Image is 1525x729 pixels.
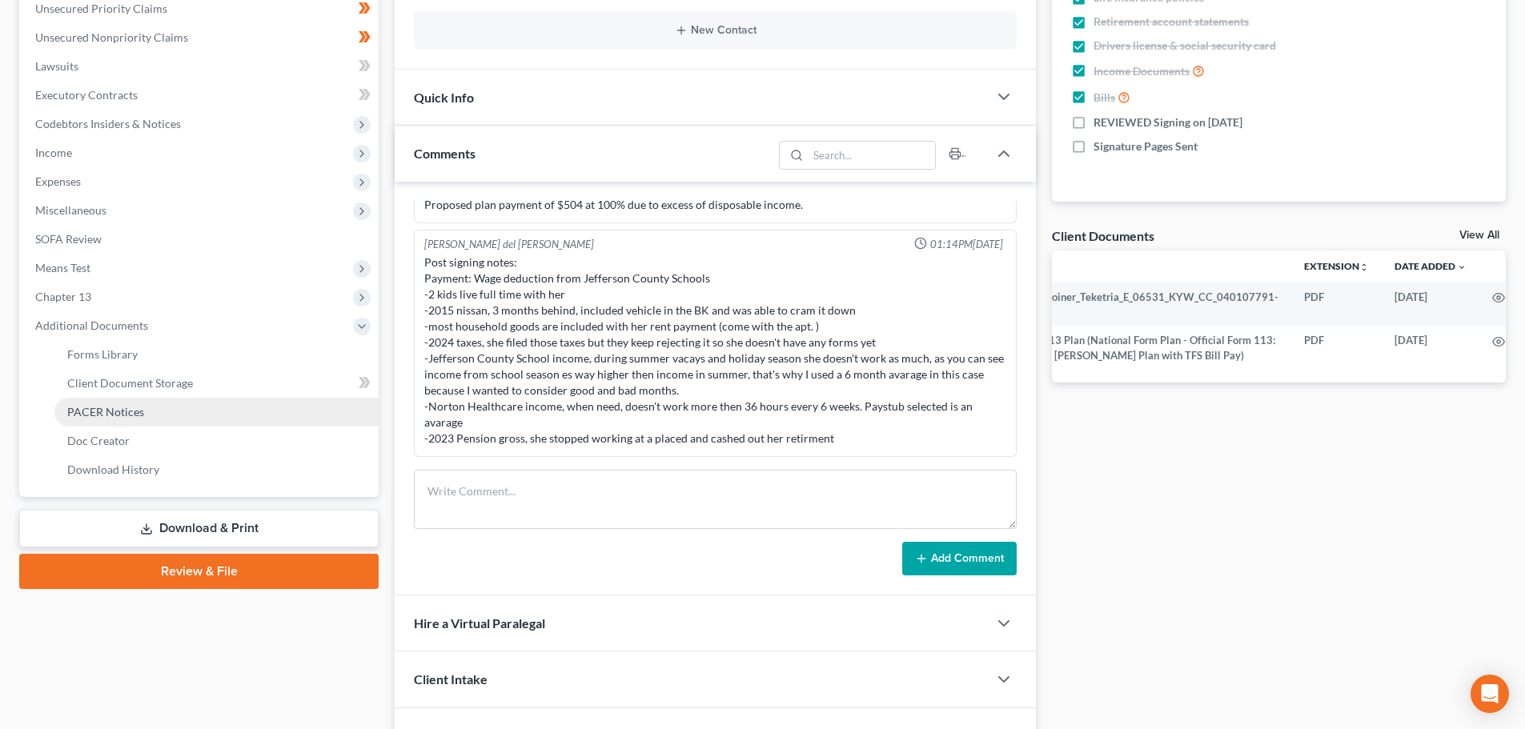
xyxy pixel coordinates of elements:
[1291,326,1382,370] td: PDF
[35,174,81,188] span: Expenses
[996,326,1291,370] td: Chapter 13 Plan (National Form Plan - Official Form 113: Farmer & [PERSON_NAME] Plan with TFS Bil...
[22,225,379,254] a: SOFA Review
[67,376,193,390] span: Client Document Storage
[414,615,545,631] span: Hire a Virtual Paralegal
[35,2,167,15] span: Unsecured Priority Claims
[54,427,379,455] a: Doc Creator
[1094,90,1115,106] span: Bills
[35,30,188,44] span: Unsecured Nonpriority Claims
[1094,114,1242,130] span: REVIEWED Signing on [DATE]
[54,455,379,484] a: Download History
[414,146,476,161] span: Comments
[1052,227,1154,244] div: Client Documents
[19,554,379,589] a: Review & File
[1094,38,1276,54] span: Drivers license & social security card
[1094,14,1249,30] span: Retirement account statements
[22,23,379,52] a: Unsecured Nonpriority Claims
[424,254,1006,447] div: Post signing notes: Payment: Wage deduction from Jefferson County Schools -2 kids live full time ...
[1094,138,1198,154] span: Signature Pages Sent
[67,405,144,419] span: PACER Notices
[67,434,130,447] span: Doc Creator
[902,542,1017,575] button: Add Comment
[35,117,181,130] span: Codebtors Insiders & Notices
[1382,282,1479,326] td: [DATE]
[1457,262,1467,272] i: expand_more
[22,52,379,81] a: Lawsuits
[809,142,936,169] input: Search...
[35,203,106,217] span: Miscellaneous
[427,24,1004,37] button: New Contact
[1459,230,1499,241] a: View All
[1395,260,1467,272] a: Date Added expand_more
[35,261,90,274] span: Means Test
[35,146,72,159] span: Income
[1359,262,1369,272] i: unfold_more
[35,88,138,102] span: Executory Contracts
[1382,326,1479,370] td: [DATE]
[424,237,594,252] div: [PERSON_NAME] del [PERSON_NAME]
[1304,260,1369,272] a: Extensionunfold_more
[414,90,474,105] span: Quick Info
[19,510,379,547] a: Download & Print
[54,398,379,427] a: PACER Notices
[22,81,379,110] a: Executory Contracts
[54,340,379,369] a: Forms Library
[35,232,102,246] span: SOFA Review
[1291,282,1382,326] td: PDF
[54,369,379,398] a: Client Document Storage
[1471,675,1509,713] div: Open Intercom Messenger
[67,463,159,476] span: Download History
[35,318,148,332] span: Additional Documents
[35,59,78,73] span: Lawsuits
[996,282,1291,326] td: 202509Joiner_Teketria_E_06531_KYW_CC_040107791-pdf
[1094,63,1190,79] span: Income Documents
[35,290,91,303] span: Chapter 13
[930,237,1003,252] span: 01:14PM[DATE]
[414,671,488,687] span: Client Intake
[67,347,138,361] span: Forms Library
